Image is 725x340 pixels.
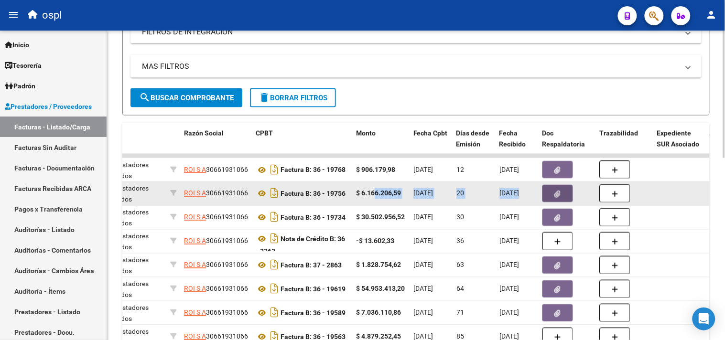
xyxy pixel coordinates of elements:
[268,281,281,297] i: Descargar documento
[456,129,490,148] span: Días desde Emisión
[456,190,464,197] span: 20
[456,261,464,269] span: 63
[184,190,206,197] span: ROI S A
[5,60,42,71] span: Tesorería
[5,101,92,112] span: Prestadores / Proveedores
[259,94,327,102] span: Borrar Filtros
[252,123,352,165] datatable-header-cell: CPBT
[139,94,234,102] span: Buscar Comprobante
[142,27,679,37] mat-panel-title: FILTROS DE INTEGRACION
[184,285,206,293] span: ROI S A
[106,233,149,251] span: Prestadores Privados
[106,185,149,203] span: Prestadores Privados
[184,166,206,173] span: ROI S A
[184,212,248,223] div: 30661931066
[456,166,464,173] span: 12
[352,123,410,165] datatable-header-cell: Monto
[106,161,149,180] span: Prestadores Privados
[281,214,346,222] strong: Factura B: 36 - 19734
[184,237,206,245] span: ROI S A
[281,309,346,317] strong: Factura B: 36 - 19589
[356,213,405,221] strong: $ 30.502.956,52
[250,88,336,107] button: Borrar Filtros
[596,123,653,165] datatable-header-cell: Trazabilidad
[410,123,453,165] datatable-header-cell: Fecha Cpbt
[268,210,281,225] i: Descargar documento
[356,166,395,173] strong: $ 906.179,98
[539,123,596,165] datatable-header-cell: Doc Respaldatoria
[657,129,700,148] span: Expediente SUR Asociado
[499,285,519,293] span: [DATE]
[499,190,519,197] span: [DATE]
[106,280,149,299] span: Prestadores Privados
[102,123,166,165] datatable-header-cell: Area
[256,129,273,137] span: CPBT
[106,209,149,227] span: Prestadores Privados
[106,256,149,275] span: Prestadores Privados
[499,261,519,269] span: [DATE]
[259,92,270,103] mat-icon: delete
[356,309,401,317] strong: $ 7.036.110,86
[456,309,464,317] span: 71
[184,260,248,271] div: 30661931066
[130,55,702,78] mat-expansion-panel-header: MAS FILTROS
[268,305,281,320] i: Descargar documento
[693,308,715,330] div: Open Intercom Messenger
[413,309,433,317] span: [DATE]
[456,285,464,293] span: 64
[456,213,464,221] span: 30
[5,40,29,50] span: Inicio
[184,261,206,269] span: ROI S A
[499,129,526,148] span: Fecha Recibido
[653,123,706,165] datatable-header-cell: Expediente SUR Asociado
[413,166,433,173] span: [DATE]
[184,236,248,247] div: 30661931066
[184,164,248,175] div: 30661931066
[184,309,206,317] span: ROI S A
[130,88,242,107] button: Buscar Comprobante
[106,304,149,323] span: Prestadores Privados
[356,129,376,137] span: Monto
[184,188,248,199] div: 30661931066
[542,129,585,148] span: Doc Respaldatoria
[268,162,281,177] i: Descargar documento
[281,286,346,293] strong: Factura B: 36 - 19619
[281,166,346,174] strong: Factura B: 36 - 19768
[706,9,717,21] mat-icon: person
[130,21,702,43] mat-expansion-panel-header: FILTROS DE INTEGRACION
[256,235,345,256] strong: Nota de Crédito B: 36 - 3363
[184,308,248,319] div: 30661931066
[42,5,62,26] span: ospl
[184,284,248,295] div: 30661931066
[356,237,394,245] strong: -$ 13.602,33
[413,261,433,269] span: [DATE]
[413,129,448,137] span: Fecha Cpbt
[499,237,519,245] span: [DATE]
[281,190,346,198] strong: Factura B: 36 - 19756
[268,186,281,201] i: Descargar documento
[356,190,401,197] strong: $ 6.166.206,59
[499,166,519,173] span: [DATE]
[413,190,433,197] span: [DATE]
[142,61,679,72] mat-panel-title: MAS FILTROS
[453,123,496,165] datatable-header-cell: Días desde Emisión
[356,261,401,269] strong: $ 1.828.754,62
[268,231,281,246] i: Descargar documento
[184,213,206,221] span: ROI S A
[499,213,519,221] span: [DATE]
[600,129,638,137] span: Trazabilidad
[5,81,35,91] span: Padrón
[139,92,151,103] mat-icon: search
[356,285,405,293] strong: $ 54.953.413,20
[268,257,281,273] i: Descargar documento
[184,129,224,137] span: Razón Social
[281,262,342,269] strong: Factura B: 37 - 2863
[496,123,539,165] datatable-header-cell: Fecha Recibido
[456,237,464,245] span: 36
[413,213,433,221] span: [DATE]
[8,9,19,21] mat-icon: menu
[180,123,252,165] datatable-header-cell: Razón Social
[413,285,433,293] span: [DATE]
[499,309,519,317] span: [DATE]
[413,237,433,245] span: [DATE]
